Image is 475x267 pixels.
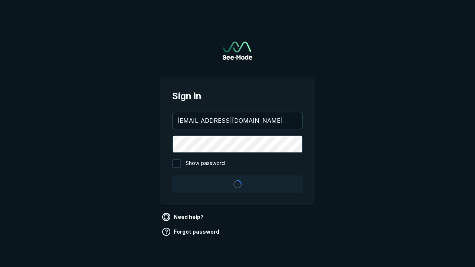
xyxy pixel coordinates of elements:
img: See-Mode Logo [223,42,252,60]
a: Need help? [160,211,207,223]
a: Go to sign in [223,42,252,60]
input: your@email.com [173,112,302,129]
span: Show password [186,159,225,168]
span: Sign in [172,89,303,103]
a: Forgot password [160,226,222,238]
